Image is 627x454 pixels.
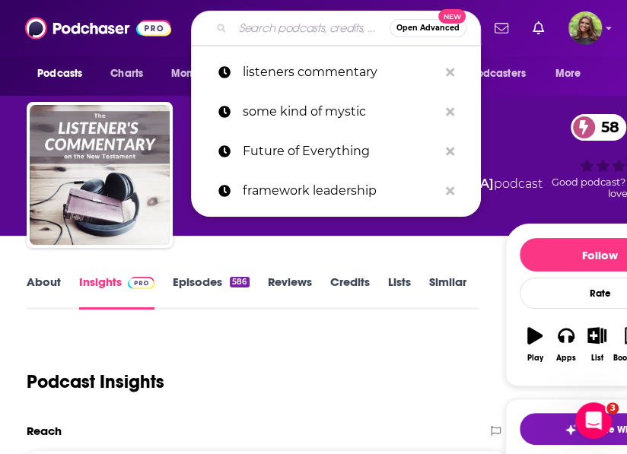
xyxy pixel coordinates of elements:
a: listeners commentary [191,52,481,92]
span: Open Advanced [396,24,460,32]
div: List [591,354,603,363]
p: framework leadership [243,171,438,211]
a: InsightsPodchaser Pro [79,275,154,310]
a: 58 [571,114,627,141]
a: framework leadership [191,171,481,211]
input: Search podcasts, credits, & more... [233,16,390,40]
img: tell me why sparkle [565,424,577,436]
img: The Listener’s Commentary [30,105,170,245]
a: Similar [429,275,466,310]
button: Open AdvancedNew [390,19,466,37]
div: Apps [556,354,576,363]
span: New [438,9,466,24]
p: some kind of mystic [243,92,438,132]
span: Monitoring [170,63,224,84]
button: Apps [550,317,581,372]
span: Podcasts [37,63,82,84]
img: Podchaser - Follow, Share and Rate Podcasts [25,14,171,43]
span: 3 [606,402,619,414]
a: Episodes586 [173,275,249,310]
img: User Profile [568,11,602,45]
button: open menu [545,59,600,88]
img: Podchaser Pro [128,277,154,289]
span: Logged in as reagan34226 [568,11,602,45]
a: Credits [330,275,370,310]
button: open menu [27,59,102,88]
button: open menu [160,59,244,88]
p: Future of Everything [243,132,438,171]
button: List [581,317,613,372]
div: 586 [230,277,249,287]
div: Play [527,354,543,363]
span: 58 [586,114,627,141]
button: Play [520,317,551,372]
span: For Podcasters [453,63,526,84]
button: Show profile menu [568,11,602,45]
div: Search podcasts, credits, & more... [191,11,481,46]
h1: Podcast Insights [27,370,164,393]
a: Reviews [268,275,312,310]
h2: Reach [27,424,62,438]
button: open menu [443,59,548,88]
iframe: Intercom live chat [575,402,612,439]
a: Future of Everything [191,132,481,171]
span: Charts [110,63,143,84]
a: About [27,275,61,310]
span: More [555,63,581,84]
p: listeners commentary [243,52,438,92]
a: Show notifications dropdown [527,15,550,41]
a: Lists [388,275,411,310]
a: some kind of mystic [191,92,481,132]
a: Show notifications dropdown [489,15,514,41]
a: Charts [100,59,152,88]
